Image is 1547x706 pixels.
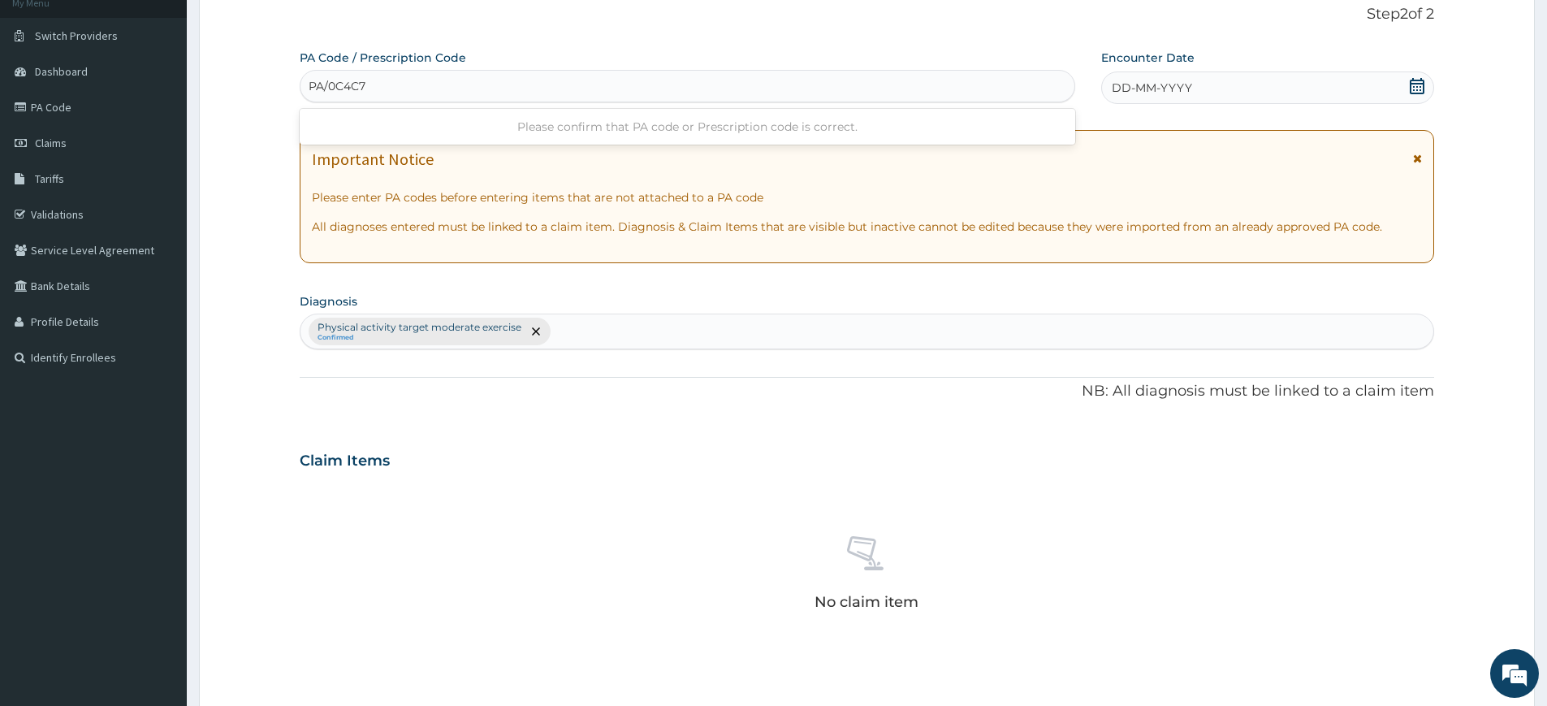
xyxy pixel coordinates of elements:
[1101,50,1195,66] label: Encounter Date
[35,64,88,79] span: Dashboard
[300,381,1434,402] p: NB: All diagnosis must be linked to a claim item
[8,444,309,500] textarea: Type your message and hit 'Enter'
[300,50,466,66] label: PA Code / Prescription Code
[35,28,118,43] span: Switch Providers
[94,205,224,369] span: We're online!
[84,91,273,112] div: Chat with us now
[35,136,67,150] span: Claims
[35,171,64,186] span: Tariffs
[266,8,305,47] div: Minimize live chat window
[30,81,66,122] img: d_794563401_company_1708531726252_794563401
[312,150,434,168] h1: Important Notice
[300,112,1075,141] div: Please confirm that PA code or Prescription code is correct.
[312,219,1422,235] p: All diagnoses entered must be linked to a claim item. Diagnosis & Claim Items that are visible bu...
[300,293,357,310] label: Diagnosis
[300,6,1434,24] p: Step 2 of 2
[300,453,390,470] h3: Claim Items
[815,594,918,610] p: No claim item
[1112,80,1192,96] span: DD-MM-YYYY
[312,189,1422,206] p: Please enter PA codes before entering items that are not attached to a PA code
